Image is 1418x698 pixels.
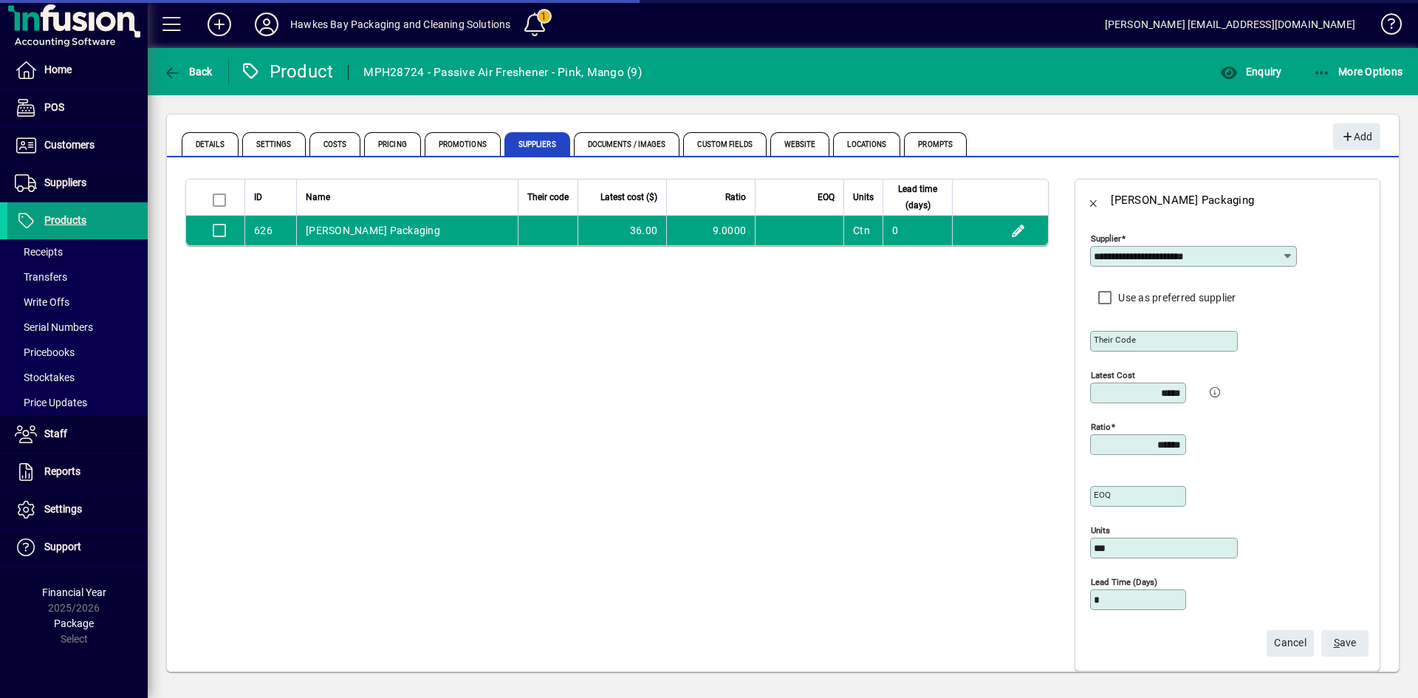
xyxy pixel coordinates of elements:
[1334,631,1357,655] span: ave
[725,189,746,205] span: Ratio
[1321,630,1369,657] button: Save
[1313,66,1403,78] span: More Options
[1105,13,1355,36] div: [PERSON_NAME] [EMAIL_ADDRESS][DOMAIN_NAME]
[1334,637,1340,649] span: S
[578,216,666,245] td: 36.00
[1216,58,1285,85] button: Enquiry
[44,465,81,477] span: Reports
[254,223,273,238] div: 626
[1094,335,1136,345] mat-label: Their code
[7,416,148,453] a: Staff
[44,541,81,552] span: Support
[1220,66,1281,78] span: Enquiry
[770,132,830,156] span: Website
[364,132,421,156] span: Pricing
[843,216,883,245] td: Ctn
[42,586,106,598] span: Financial Year
[15,321,93,333] span: Serial Numbers
[7,239,148,264] a: Receipts
[1075,182,1111,218] button: Back
[7,529,148,566] a: Support
[7,89,148,126] a: POS
[683,132,766,156] span: Custom Fields
[818,189,835,205] span: EOQ
[1091,233,1121,244] mat-label: Supplier
[853,189,874,205] span: Units
[504,132,570,156] span: Suppliers
[7,390,148,415] a: Price Updates
[15,397,87,408] span: Price Updates
[1115,290,1236,305] label: Use as preferred supplier
[44,101,64,113] span: POS
[160,58,216,85] button: Back
[1267,630,1314,657] button: Cancel
[290,13,511,36] div: Hawkes Bay Packaging and Cleaning Solutions
[527,189,569,205] span: Their code
[1111,188,1254,212] div: [PERSON_NAME] Packaging
[574,132,680,156] span: Documents / Images
[1091,525,1110,536] mat-label: Units
[44,64,72,75] span: Home
[1274,631,1306,655] span: Cancel
[148,58,229,85] app-page-header-button: Back
[44,503,82,515] span: Settings
[883,216,952,245] td: 0
[44,428,67,439] span: Staff
[15,246,63,258] span: Receipts
[666,216,755,245] td: 9.0000
[1091,577,1157,587] mat-label: Lead time (days)
[425,132,501,156] span: Promotions
[240,60,334,83] div: Product
[7,165,148,202] a: Suppliers
[7,127,148,164] a: Customers
[7,52,148,89] a: Home
[254,189,262,205] span: ID
[363,61,642,84] div: MPH28724 - Passive Air Freshener - Pink, Mango (9)
[1091,422,1111,432] mat-label: Ratio
[306,189,330,205] span: Name
[7,340,148,365] a: Pricebooks
[182,132,239,156] span: Details
[15,372,75,383] span: Stocktakes
[7,315,148,340] a: Serial Numbers
[1333,123,1380,150] button: Add
[7,290,148,315] a: Write Offs
[7,491,148,528] a: Settings
[44,177,86,188] span: Suppliers
[7,264,148,290] a: Transfers
[7,454,148,490] a: Reports
[15,346,75,358] span: Pricebooks
[1340,125,1372,149] span: Add
[1370,3,1400,51] a: Knowledge Base
[15,271,67,283] span: Transfers
[892,181,943,213] span: Lead time (days)
[44,139,95,151] span: Customers
[54,617,94,629] span: Package
[242,132,306,156] span: Settings
[243,11,290,38] button: Profile
[15,296,69,308] span: Write Offs
[1309,58,1407,85] button: More Options
[904,132,967,156] span: Prompts
[296,216,518,245] td: [PERSON_NAME] Packaging
[309,132,361,156] span: Costs
[163,66,213,78] span: Back
[1094,490,1111,500] mat-label: EOQ
[1091,370,1135,380] mat-label: Latest cost
[833,132,900,156] span: Locations
[196,11,243,38] button: Add
[7,365,148,390] a: Stocktakes
[600,189,657,205] span: Latest cost ($)
[44,214,86,226] span: Products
